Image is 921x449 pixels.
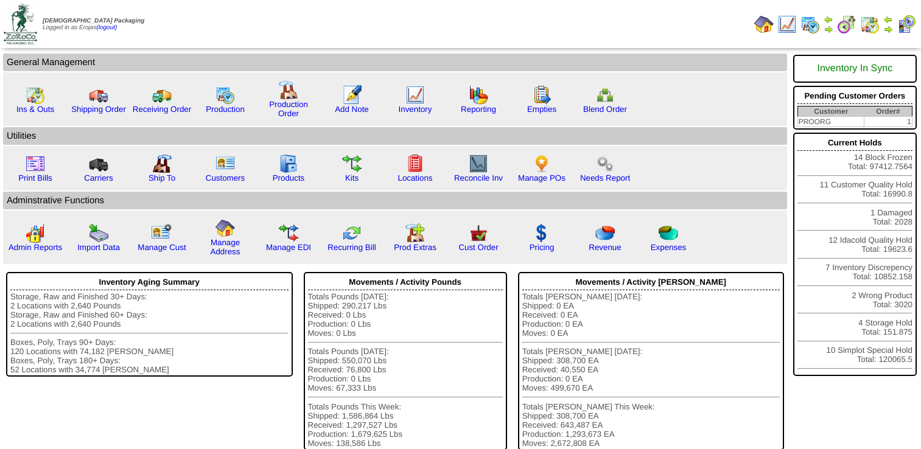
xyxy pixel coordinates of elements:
a: Pricing [530,243,555,252]
div: Totals [PERSON_NAME] [DATE]: Shipped: 0 EA Received: 0 EA Production: 0 EA Moves: 0 EA Totals [PE... [522,292,780,448]
td: General Management [3,54,787,71]
a: Customers [206,173,245,183]
a: Empties [527,105,556,114]
a: Ship To [149,173,175,183]
a: Inventory [399,105,432,114]
a: Admin Reports [9,243,62,252]
th: Order# [864,106,912,117]
img: home.gif [215,218,235,238]
td: 1 [864,117,912,127]
a: Production [206,105,245,114]
img: arrowright.gif [883,24,893,34]
img: workflow.gif [342,154,362,173]
span: Logged in as Erojas [43,18,144,31]
img: graph.gif [469,85,488,105]
img: calendarprod.gif [215,85,235,105]
a: Production Order [269,100,308,118]
img: network.png [595,85,615,105]
img: managecust.png [151,223,173,243]
div: Pending Customer Orders [797,88,912,104]
img: calendarprod.gif [800,15,820,34]
img: truck3.gif [89,154,108,173]
a: Manage Cust [138,243,186,252]
a: Recurring Bill [327,243,376,252]
img: invoice2.gif [26,154,45,173]
a: Cust Order [458,243,498,252]
img: truck.gif [89,85,108,105]
img: pie_chart.png [595,223,615,243]
div: Current Holds [797,135,912,151]
img: truck2.gif [152,85,172,105]
img: arrowright.gif [824,24,833,34]
img: line_graph2.gif [469,154,488,173]
div: Storage, Raw and Finished 30+ Days: 2 Locations with 2,640 Pounds Storage, Raw and Finished 60+ D... [10,292,289,374]
td: PROORG [797,117,864,127]
a: Reconcile Inv [454,173,503,183]
img: workflow.png [595,154,615,173]
a: Expenses [651,243,687,252]
a: Locations [397,173,432,183]
a: Products [273,173,305,183]
div: Movements / Activity [PERSON_NAME] [522,274,780,290]
img: dollar.gif [532,223,552,243]
img: locations.gif [405,154,425,173]
a: Reporting [461,105,496,114]
a: Blend Order [583,105,627,114]
a: Receiving Order [133,105,191,114]
img: line_graph.gif [777,15,797,34]
img: prodextras.gif [405,223,425,243]
a: Carriers [84,173,113,183]
a: Needs Report [580,173,630,183]
img: line_graph.gif [405,85,425,105]
img: zoroco-logo-small.webp [4,4,37,44]
th: Customer [797,106,864,117]
img: edi.gif [279,223,298,243]
a: Revenue [589,243,621,252]
img: calendarcustomer.gif [897,15,916,34]
img: home.gif [754,15,774,34]
img: calendarblend.gif [837,15,856,34]
a: Kits [345,173,359,183]
td: Utilities [3,127,787,145]
div: 14 Block Frozen Total: 97412.7564 11 Customer Quality Hold Total: 16990.8 1 Damaged Total: 2028 1... [793,133,917,376]
img: factory.gif [279,80,298,100]
img: arrowleft.gif [824,15,833,24]
a: (logout) [96,24,117,31]
a: Manage Address [211,238,240,256]
div: Inventory Aging Summary [10,274,289,290]
img: graph2.png [26,223,45,243]
img: arrowleft.gif [883,15,893,24]
a: Import Data [77,243,120,252]
img: import.gif [89,223,108,243]
img: customers.gif [215,154,235,173]
img: orders.gif [342,85,362,105]
a: Manage POs [518,173,566,183]
div: Movements / Activity Pounds [308,274,503,290]
a: Ins & Outs [16,105,54,114]
img: pie_chart2.png [659,223,678,243]
span: [DEMOGRAPHIC_DATA] Packaging [43,18,144,24]
div: Inventory In Sync [797,57,912,80]
td: Adminstrative Functions [3,192,787,209]
img: calendarinout.gif [860,15,880,34]
div: Totals Pounds [DATE]: Shipped: 290,217 Lbs Received: 0 Lbs Production: 0 Lbs Moves: 0 Lbs Totals ... [308,292,503,448]
img: cust_order.png [469,223,488,243]
img: reconcile.gif [342,223,362,243]
img: cabinet.gif [279,154,298,173]
a: Add Note [335,105,369,114]
img: po.png [532,154,552,173]
img: factory2.gif [152,154,172,173]
a: Prod Extras [394,243,436,252]
a: Print Bills [18,173,52,183]
a: Shipping Order [71,105,126,114]
img: workorder.gif [532,85,552,105]
img: calendarinout.gif [26,85,45,105]
a: Manage EDI [266,243,311,252]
